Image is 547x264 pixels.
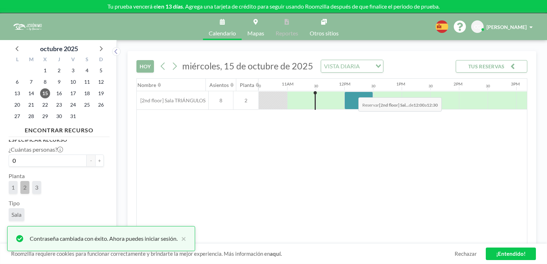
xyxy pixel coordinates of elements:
span: viernes, 10 de octubre de 2025 [68,77,78,87]
button: + [95,155,104,167]
span: Mapas [247,30,264,36]
span: 8 [209,97,233,104]
span: 3 [35,184,38,191]
h4: ENCONTRAR RECURSO [9,124,110,134]
span: sábado, 4 de octubre de 2025 [82,65,92,75]
div: J [52,55,66,65]
div: 2PM [454,81,463,87]
span: viernes, 24 de octubre de 2025 [68,100,78,110]
b: en 13 días [158,3,183,10]
span: jueves, 16 de octubre de 2025 [54,88,64,98]
span: miércoles, 29 de octubre de 2025 [40,111,50,121]
span: miércoles, 15 de octubre de 2025 [182,60,313,71]
span: Sala [11,211,21,218]
span: Reservar de a [358,97,442,112]
div: D [94,55,108,65]
a: Calendario [203,13,242,40]
span: Otros sitios [310,30,339,36]
span: viernes, 17 de octubre de 2025 [68,88,78,98]
a: Mapas [242,13,270,40]
span: Reportes [276,30,298,36]
a: Rechazar [455,250,477,257]
span: [2nd floor] Sala TRIÁNGULOS [137,97,205,104]
img: organization-logo [11,20,44,34]
span: lunes, 13 de octubre de 2025 [12,88,22,98]
span: domingo, 5 de octubre de 2025 [96,65,106,75]
div: 30 [486,84,490,88]
div: Planta [240,82,254,88]
span: viernes, 31 de octubre de 2025 [68,111,78,121]
div: 30 [371,84,376,88]
div: 30 [429,84,433,88]
button: - [87,155,95,167]
span: domingo, 26 de octubre de 2025 [96,100,106,110]
div: S [80,55,94,65]
span: sábado, 25 de octubre de 2025 [82,100,92,110]
span: martes, 21 de octubre de 2025 [26,100,36,110]
div: Asientos [209,82,229,88]
button: close [178,234,186,243]
div: L [10,55,24,65]
b: [2nd floor] Sal... [379,102,409,108]
input: Search for option [362,62,371,71]
span: jueves, 30 de octubre de 2025 [54,111,64,121]
span: [PERSON_NAME] [487,24,527,30]
div: 12PM [339,81,350,87]
button: HOY [136,60,154,73]
span: lunes, 27 de octubre de 2025 [12,111,22,121]
label: Planta [9,172,25,180]
a: ¡Entendido! [486,248,536,260]
b: 12:00 [413,102,425,108]
span: martes, 7 de octubre de 2025 [26,77,36,87]
span: domingo, 12 de octubre de 2025 [96,77,106,87]
div: 11AM [282,81,294,87]
h3: Especificar recurso [9,137,104,143]
span: CG [474,24,481,30]
div: X [38,55,52,65]
a: aquí. [270,250,282,257]
span: Calendario [209,30,236,36]
span: sábado, 11 de octubre de 2025 [82,77,92,87]
span: lunes, 6 de octubre de 2025 [12,77,22,87]
span: miércoles, 1 de octubre de 2025 [40,65,50,75]
div: Nombre [137,82,156,88]
div: octubre 2025 [40,44,78,54]
div: 1PM [396,81,405,87]
span: 2 [23,184,26,191]
span: martes, 14 de octubre de 2025 [26,88,36,98]
span: martes, 28 de octubre de 2025 [26,111,36,121]
div: Contraseña cambiada con éxito. Ahora puedes iniciar sesión. [30,234,178,243]
span: jueves, 23 de octubre de 2025 [54,100,64,110]
b: 12:30 [427,102,438,108]
a: Reportes [270,13,304,40]
span: domingo, 19 de octubre de 2025 [96,88,106,98]
div: M [24,55,38,65]
span: miércoles, 15 de octubre de 2025 [40,88,50,98]
label: Tipo [9,200,20,207]
a: Otros sitios [304,13,344,40]
span: sábado, 18 de octubre de 2025 [82,88,92,98]
div: 30 [314,84,318,88]
span: viernes, 3 de octubre de 2025 [68,65,78,75]
span: 1 [11,184,15,191]
span: Roomzilla requiere cookies para funcionar correctamente y brindarte la mejor experiencia. Más inf... [11,250,455,257]
label: ¿Cuántas personas? [9,146,63,153]
div: 3PM [511,81,520,87]
div: Search for option [321,60,383,72]
span: jueves, 2 de octubre de 2025 [54,65,64,75]
span: miércoles, 22 de octubre de 2025 [40,100,50,110]
span: 2 [233,97,258,104]
span: miércoles, 8 de octubre de 2025 [40,77,50,87]
button: TUS RESERVAS [456,60,527,73]
span: VISTA DIARIA [323,62,361,71]
span: jueves, 9 de octubre de 2025 [54,77,64,87]
div: V [66,55,80,65]
span: lunes, 20 de octubre de 2025 [12,100,22,110]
